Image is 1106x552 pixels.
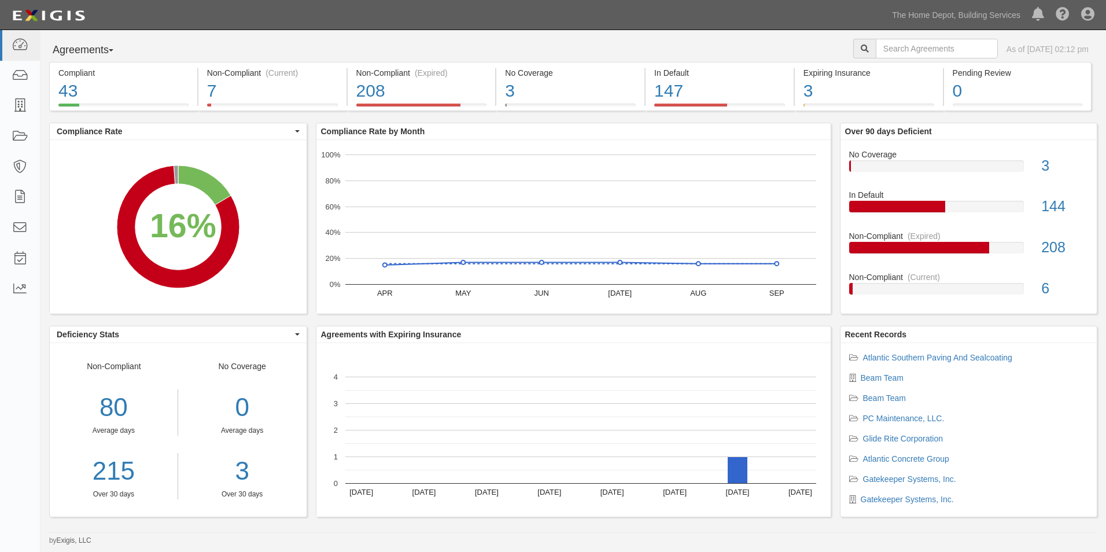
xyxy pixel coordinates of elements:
a: Beam Team [863,393,906,403]
div: 16% [150,203,216,250]
a: PC Maintenance, LLC. [863,414,945,423]
b: Recent Records [845,330,907,339]
div: In Default [654,67,785,79]
div: In Default [840,189,1097,201]
small: by [49,536,91,546]
b: Agreements with Expiring Insurance [321,330,462,339]
a: Glide Rite Corporation [863,434,943,443]
a: Pending Review0 [944,104,1092,113]
a: The Home Depot, Building Services [886,3,1026,27]
text: [DATE] [608,289,632,297]
a: Gatekeeper Systems, Inc. [863,474,956,484]
button: Agreements [49,39,136,62]
div: Pending Review [953,67,1083,79]
text: 0% [329,280,340,289]
button: Deficiency Stats [50,326,307,343]
div: 7 [207,79,338,104]
text: 3 [333,399,337,408]
div: Non-Compliant [50,360,178,499]
div: (Expired) [415,67,448,79]
a: Atlantic Concrete Group [863,454,949,463]
a: Beam Team [861,373,904,382]
div: Over 30 days [50,490,178,499]
text: APR [377,289,392,297]
div: 144 [1033,196,1097,217]
svg: A chart. [316,343,831,517]
svg: A chart. [50,140,307,314]
a: Non-Compliant(Expired)208 [849,230,1089,271]
div: Average days [187,426,298,436]
input: Search Agreements [876,39,998,58]
text: AUG [690,289,706,297]
text: [DATE] [600,488,624,496]
b: Over 90 days Deficient [845,127,932,136]
a: Atlantic Southern Paving And Sealcoating [863,353,1012,362]
div: 80 [50,389,178,426]
span: Compliance Rate [57,126,292,137]
a: Non-Compliant(Current)6 [849,271,1089,304]
text: 2 [333,426,337,435]
button: Compliance Rate [50,123,307,139]
div: 3 [505,79,636,104]
div: 6 [1033,278,1097,299]
div: Non-Compliant (Current) [207,67,338,79]
div: 0 [953,79,1083,104]
text: SEP [769,289,784,297]
div: (Current) [266,67,298,79]
span: Deficiency Stats [57,329,292,340]
a: Compliant43 [49,104,197,113]
a: Expiring Insurance3 [795,104,943,113]
div: No Coverage [178,360,307,499]
text: 0 [333,479,337,488]
svg: A chart. [316,140,831,314]
div: 147 [654,79,785,104]
div: Compliant [58,67,189,79]
div: 43 [58,79,189,104]
div: No Coverage [505,67,636,79]
a: Exigis, LLC [57,536,91,544]
text: [DATE] [788,488,812,496]
text: JUN [534,289,548,297]
a: 3 [187,453,298,490]
text: 20% [325,254,340,263]
text: [DATE] [349,488,373,496]
div: As of [DATE] 02:12 pm [1007,43,1089,55]
div: Over 30 days [187,490,298,499]
text: 40% [325,228,340,237]
a: No Coverage3 [849,149,1089,190]
text: [DATE] [412,488,436,496]
text: 4 [333,373,337,381]
a: In Default144 [849,189,1089,230]
div: Expiring Insurance [803,67,934,79]
div: Non-Compliant [840,230,1097,242]
text: MAY [455,289,471,297]
div: (Expired) [908,230,941,242]
a: 215 [50,453,178,490]
text: [DATE] [537,488,561,496]
text: 60% [325,202,340,211]
div: 0 [187,389,298,426]
div: Non-Compliant (Expired) [356,67,487,79]
text: 100% [321,150,341,159]
div: Average days [50,426,178,436]
i: Help Center - Complianz [1056,8,1070,22]
img: logo-5460c22ac91f19d4615b14bd174203de0afe785f0fc80cf4dbbc73dc1793850b.png [9,5,89,26]
div: 3 [803,79,934,104]
text: 1 [333,452,337,461]
div: 3 [1033,156,1097,176]
div: Non-Compliant [840,271,1097,283]
a: Non-Compliant(Current)7 [198,104,346,113]
text: [DATE] [663,488,687,496]
div: (Current) [908,271,940,283]
a: Non-Compliant(Expired)208 [348,104,496,113]
text: 80% [325,176,340,185]
text: [DATE] [725,488,749,496]
text: [DATE] [474,488,498,496]
b: Compliance Rate by Month [321,127,425,136]
div: No Coverage [840,149,1097,160]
